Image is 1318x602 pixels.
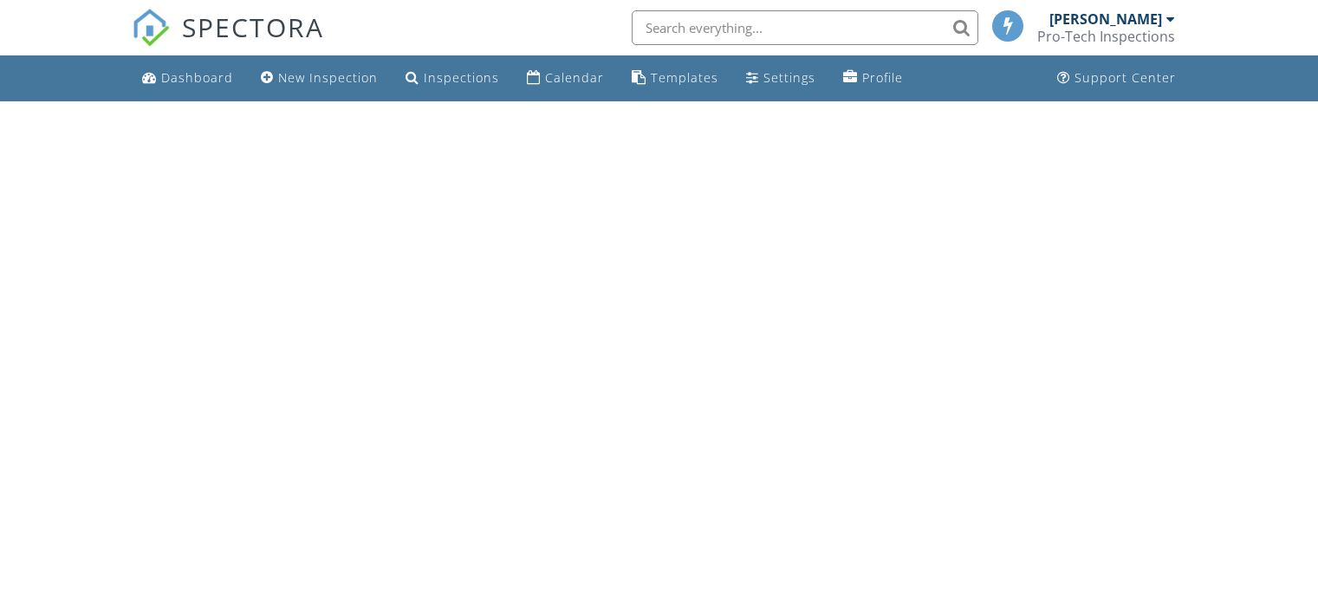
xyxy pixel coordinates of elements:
div: Profile [862,69,903,86]
div: Calendar [545,69,604,86]
div: New Inspection [278,69,378,86]
a: Inspections [399,62,506,94]
input: Search everything... [632,10,978,45]
div: Settings [763,69,815,86]
div: Support Center [1075,69,1176,86]
div: Pro-Tech Inspections [1037,28,1175,45]
span: SPECTORA [182,9,324,45]
a: Support Center [1050,62,1183,94]
div: Dashboard [161,69,233,86]
a: SPECTORA [132,23,324,60]
a: Dashboard [135,62,240,94]
a: Calendar [520,62,611,94]
div: Inspections [424,69,499,86]
a: Company Profile [836,62,910,94]
a: Settings [739,62,822,94]
a: Templates [625,62,725,94]
div: Templates [651,69,718,86]
a: New Inspection [254,62,385,94]
img: The Best Home Inspection Software - Spectora [132,9,170,47]
div: [PERSON_NAME] [1049,10,1162,28]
